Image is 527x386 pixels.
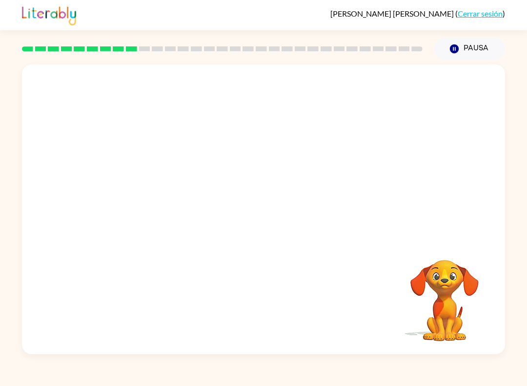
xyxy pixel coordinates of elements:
button: Pausa [434,38,505,60]
a: Cerrar sesión [458,9,503,18]
span: [PERSON_NAME] [PERSON_NAME] [330,9,455,18]
img: Literably [22,4,76,25]
div: ( ) [330,9,505,18]
video: Tu navegador debe admitir la reproducción de archivos .mp4 para usar Literably. Intenta usar otro... [396,245,493,343]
